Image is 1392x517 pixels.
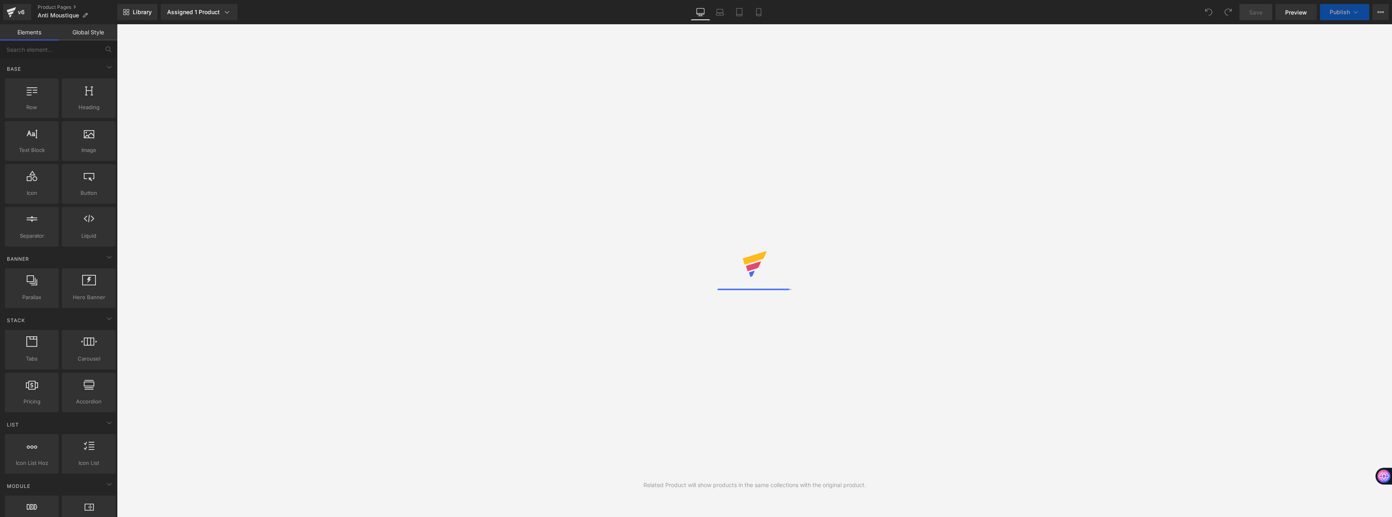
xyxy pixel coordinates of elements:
div: v6 [16,7,26,17]
span: Accordion [64,397,113,406]
a: Mobile [749,4,768,20]
span: Tabs [7,355,56,363]
span: Row [7,103,56,112]
span: Save [1249,8,1263,17]
a: Laptop [710,4,730,20]
span: Icon [7,189,56,197]
button: More [1373,4,1389,20]
span: Hero Banner [64,293,113,302]
div: Assigned 1 Product [167,8,231,16]
a: Preview [1275,4,1317,20]
span: Parallax [7,293,56,302]
span: Stack [6,317,26,324]
span: Anti Moustique [38,12,79,19]
span: Separator [7,232,56,240]
span: Carousel [64,355,113,363]
span: Banner [6,255,30,263]
span: Image [64,146,113,154]
span: Icon List [64,459,113,467]
span: Module [6,482,31,490]
a: v6 [3,4,31,20]
span: Icon List Hoz [7,459,56,467]
div: Related Product will show products in the same collections with the original product. [643,481,866,490]
span: Heading [64,103,113,112]
span: List [6,421,20,428]
a: New Library [117,4,157,20]
a: Global Style [59,24,117,40]
span: Button [64,189,113,197]
button: Publish [1320,4,1369,20]
a: Tablet [730,4,749,20]
span: Text Block [7,146,56,154]
span: Base [6,65,22,73]
button: Undo [1201,4,1217,20]
span: Library [133,8,152,16]
a: Product Pages [38,4,117,11]
button: Redo [1220,4,1236,20]
span: Pricing [7,397,56,406]
span: Publish [1330,9,1350,15]
span: Preview [1285,8,1307,17]
a: Desktop [691,4,710,20]
span: Liquid [64,232,113,240]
